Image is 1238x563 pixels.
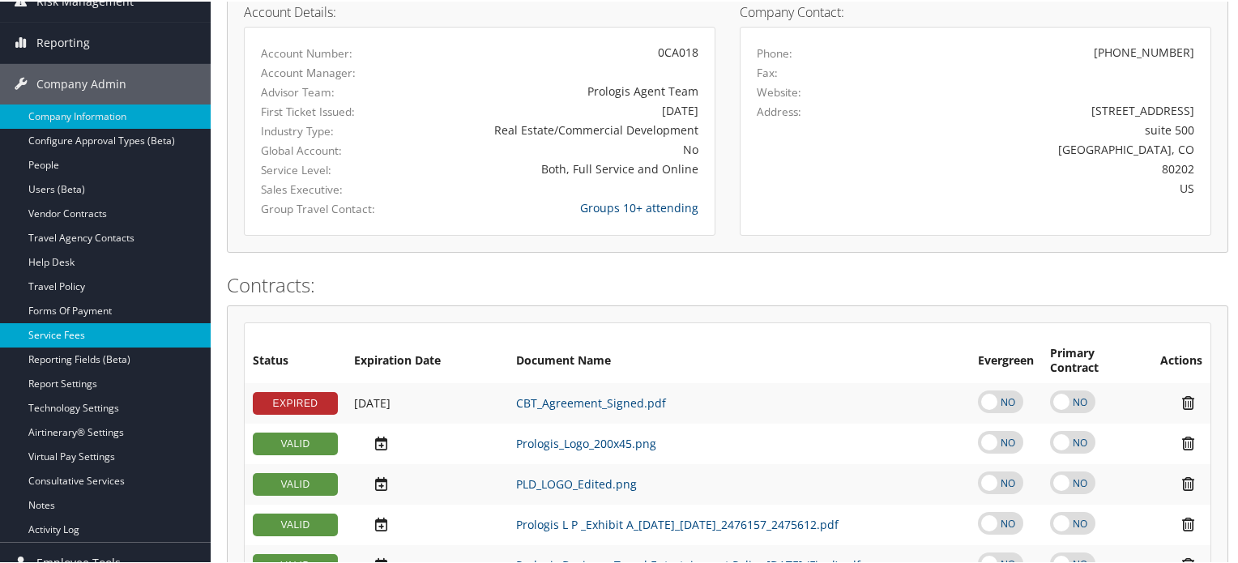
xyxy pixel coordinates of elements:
label: Advisor Team: [261,83,391,99]
label: Phone: [757,44,792,60]
label: Service Level: [261,160,391,177]
div: [GEOGRAPHIC_DATA], CO [873,139,1195,156]
th: Document Name [508,338,970,382]
div: No [415,139,698,156]
div: EXPIRED [253,390,338,413]
div: Add/Edit Date [354,433,500,450]
div: [DATE] [415,100,698,117]
label: Fax: [757,63,778,79]
div: US [873,178,1195,195]
div: suite 500 [873,120,1195,137]
th: Expiration Date [346,338,508,382]
label: Account Manager: [261,63,391,79]
div: Both, Full Service and Online [415,159,698,176]
div: VALID [253,431,338,454]
label: Account Number: [261,44,391,60]
div: Real Estate/Commercial Development [415,120,698,137]
div: VALID [253,512,338,535]
a: Prologis_Logo_200x45.png [516,434,656,450]
div: 0CA018 [415,42,698,59]
i: Remove Contract [1174,433,1202,450]
a: CBT_Agreement_Signed.pdf [516,394,666,409]
i: Remove Contract [1174,393,1202,410]
h4: Account Details: [244,4,715,17]
h2: Contracts: [227,270,1228,297]
th: Status [245,338,346,382]
label: Address: [757,102,801,118]
div: Add/Edit Date [354,395,500,409]
a: PLD_LOGO_Edited.png [516,475,637,490]
span: Reporting [36,21,90,62]
a: Groups 10+ attending [580,198,698,214]
div: [STREET_ADDRESS] [873,100,1195,117]
th: Primary Contract [1042,338,1152,382]
span: Company Admin [36,62,126,103]
label: Group Travel Contact: [261,199,391,215]
div: Prologis Agent Team [415,81,698,98]
label: Website: [757,83,801,99]
i: Remove Contract [1174,474,1202,491]
a: Prologis L P _Exhibit A_[DATE]_[DATE]_2476157_2475612.pdf [516,515,839,531]
label: Industry Type: [261,122,391,138]
i: Remove Contract [1174,514,1202,531]
div: Add/Edit Date [354,474,500,491]
div: 80202 [873,159,1195,176]
div: [PHONE_NUMBER] [1094,42,1194,59]
div: Add/Edit Date [354,514,500,531]
label: First Ticket Issued: [261,102,391,118]
h4: Company Contact: [740,4,1211,17]
label: Sales Executive: [261,180,391,196]
th: Evergreen [970,338,1042,382]
th: Actions [1152,338,1210,382]
label: Global Account: [261,141,391,157]
span: [DATE] [354,394,391,409]
div: VALID [253,471,338,494]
